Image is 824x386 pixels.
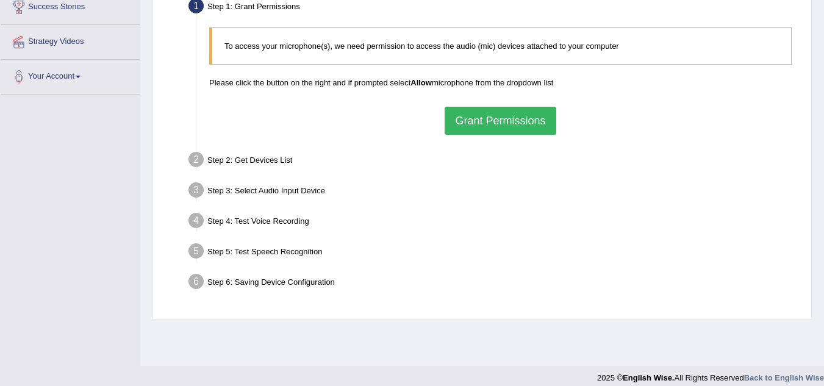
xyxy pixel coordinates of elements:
[183,148,806,175] div: Step 2: Get Devices List
[183,209,806,236] div: Step 4: Test Voice Recording
[1,60,140,90] a: Your Account
[623,373,674,382] strong: English Wise.
[183,179,806,206] div: Step 3: Select Audio Input Device
[597,366,824,384] div: 2025 © All Rights Reserved
[445,107,556,135] button: Grant Permissions
[183,270,806,297] div: Step 6: Saving Device Configuration
[1,25,140,55] a: Strategy Videos
[183,240,806,266] div: Step 5: Test Speech Recognition
[744,373,824,382] a: Back to English Wise
[224,40,779,52] p: To access your microphone(s), we need permission to access the audio (mic) devices attached to yo...
[209,77,792,88] p: Please click the button on the right and if prompted select microphone from the dropdown list
[410,78,432,87] b: Allow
